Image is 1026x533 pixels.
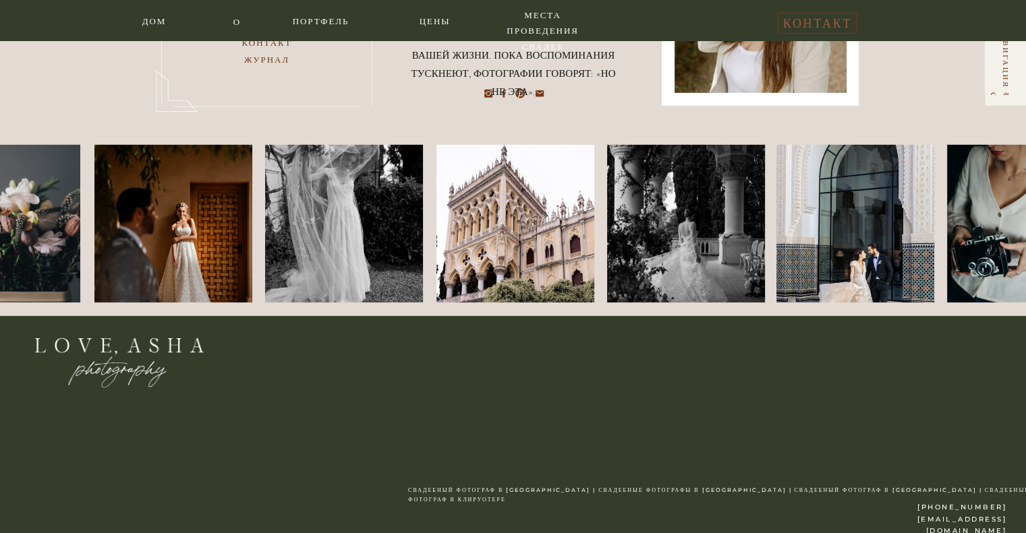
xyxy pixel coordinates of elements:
[142,15,167,26] font: дом
[783,16,853,31] font: контакт
[212,1,322,18] a: галереи
[241,37,291,48] font: контакт
[293,15,349,26] font: портфель
[212,35,322,52] a: контакт
[281,13,362,26] a: портфель
[244,54,289,65] font: журнал
[127,13,181,26] a: дом
[420,15,451,26] font: Цены
[917,503,1006,511] font: [PHONE_NUMBER]
[1000,26,1010,88] font: навигация
[507,9,579,52] font: места проведения свадеб
[212,52,322,69] a: журнал
[210,14,264,27] a: о
[783,13,851,28] a: контакт
[395,13,476,26] a: Цены
[243,3,290,13] font: галереи
[233,16,241,27] font: о
[212,18,322,35] a: образование
[229,20,305,31] font: образование
[503,7,583,20] a: места проведения свадеб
